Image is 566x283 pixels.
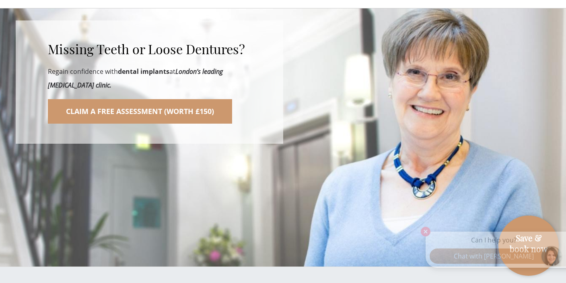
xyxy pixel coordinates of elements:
strong: dental implants [118,67,169,76]
a: Claim a FREE assessment (worth £150) [48,99,232,124]
h2: Missing Teeth or Loose Dentures? [48,41,251,57]
a: Save & book now [502,232,555,267]
p: Regain confidence with at [48,65,251,92]
strong: London’s leading [MEDICAL_DATA] clinic. [48,67,223,90]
